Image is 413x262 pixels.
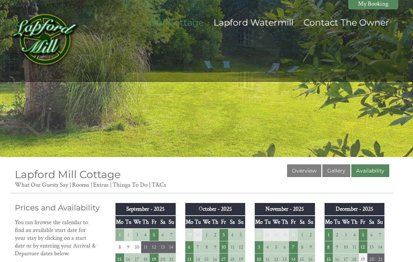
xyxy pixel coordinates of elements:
[341,241,350,253] td: 10
[202,216,211,229] th: We
[219,216,228,229] th: Fr
[359,216,367,229] th: Fr
[280,216,289,229] th: Th
[152,181,166,189] a: T&Cs
[324,229,333,241] td: 1
[350,241,359,253] td: 11
[159,229,167,241] td: 6
[367,229,376,241] td: 6
[211,241,219,253] td: 9
[333,216,341,229] th: Tu
[376,229,384,241] td: 7
[93,181,108,189] a: Extras
[350,229,359,241] td: 4
[141,229,150,241] td: 4
[124,216,133,229] th: Tu
[116,203,176,216] th: September - 2025
[255,216,263,229] th: Mo
[341,216,350,229] th: We
[10,5,79,74] img: Lapford Mill
[237,216,245,229] th: Su
[351,164,389,177] a: Availability
[272,216,280,229] th: We
[116,241,124,253] td: 8
[15,219,96,258] p: You can browse the calendar to find an available start date for your stay by clicking on a start ...
[15,203,102,212] a: Prices and Availability
[194,229,202,241] td: 30
[324,203,385,216] th: December - 2025
[287,164,321,177] a: Overview
[15,181,68,189] a: What Our Guests Say
[141,241,150,253] td: 11
[289,229,297,241] td: 31
[324,216,333,229] th: Mo
[298,216,306,229] th: Sa
[124,229,133,241] td: 2
[280,229,289,241] td: 30
[133,216,141,229] th: We
[214,17,293,28] a: Lapford Watermill
[72,181,89,189] a: Rooms
[228,229,237,241] td: 4
[303,17,389,28] a: Contact The Owner
[376,241,384,253] td: 14
[116,216,124,229] th: Mo
[211,216,219,229] th: Th
[306,241,315,253] td: 9
[376,216,384,229] th: Su
[263,241,272,253] td: 4
[306,216,315,229] th: Su
[185,216,194,229] th: Mo
[255,203,315,216] th: November - 2025
[194,241,202,253] td: 7
[324,241,333,253] td: 8
[272,241,280,253] td: 5
[333,241,341,253] td: 9
[15,168,121,181] a: Lapford Mill Cottage
[359,229,367,241] td: 5
[185,203,245,216] th: October - 2025
[159,241,167,253] td: 13
[167,229,176,241] td: 7
[289,241,297,253] td: 7
[167,216,176,229] th: Su
[237,241,245,253] td: 12
[219,241,228,253] td: 10
[185,241,194,253] td: 6
[255,229,263,241] td: 27
[219,229,228,241] td: 3
[237,229,245,241] td: 5
[263,216,272,229] th: Tu
[298,229,306,241] td: 1
[194,216,202,229] th: Tu
[367,241,376,253] td: 13
[185,229,194,241] td: 29
[141,216,150,229] th: Th
[150,216,158,229] th: Fr
[359,241,367,253] td: 12
[322,164,350,177] a: Gallery
[167,241,176,253] td: 14
[228,241,237,253] td: 11
[255,241,263,253] td: 3
[150,241,158,253] td: 12
[133,241,141,253] td: 10
[298,241,306,253] td: 8
[149,17,204,28] a: Our Cottage
[150,229,158,241] td: 5
[367,216,376,229] th: Sa
[113,181,147,189] a: Things To Do
[159,216,167,229] th: Sa
[280,241,289,253] td: 6
[116,229,124,241] td: 1
[202,241,211,253] td: 8
[263,229,272,241] td: 28
[333,229,341,241] td: 2
[211,229,219,241] td: 2
[272,229,280,241] td: 29
[306,229,315,241] td: 2
[341,229,350,241] td: 3
[289,216,297,229] th: Fr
